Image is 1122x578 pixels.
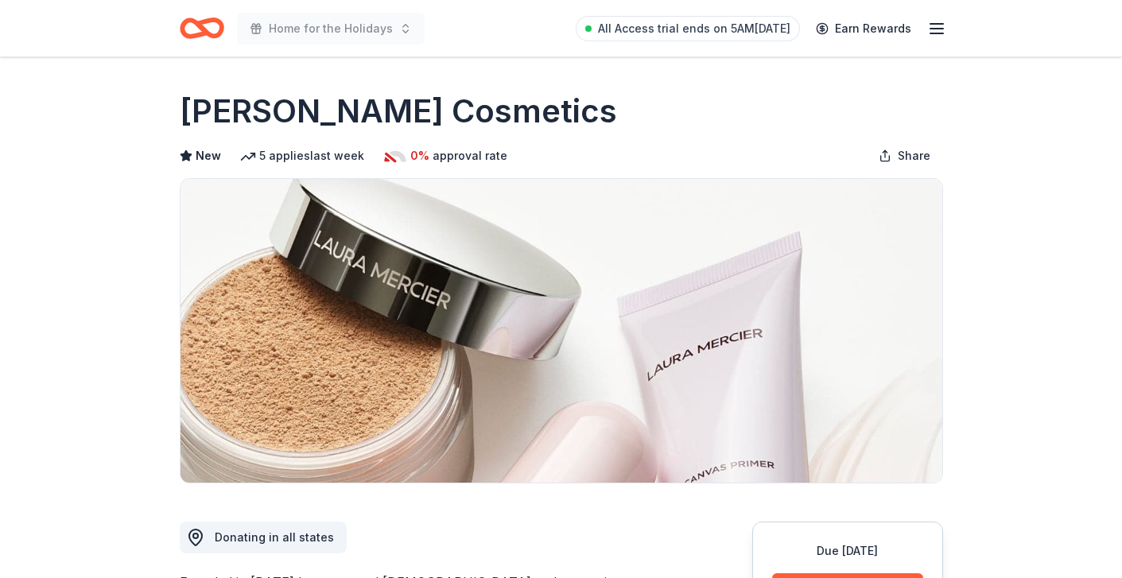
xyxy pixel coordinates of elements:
span: Share [898,146,930,165]
span: New [196,146,221,165]
span: Home for the Holidays [269,19,393,38]
a: Home [180,10,224,47]
span: approval rate [433,146,507,165]
span: All Access trial ends on 5AM[DATE] [598,19,790,38]
a: Earn Rewards [806,14,921,43]
a: All Access trial ends on 5AM[DATE] [576,16,800,41]
button: Home for the Holidays [237,13,425,45]
button: Share [866,140,943,172]
span: Donating in all states [215,530,334,544]
div: Due [DATE] [772,541,923,561]
span: 0% [410,146,429,165]
div: 5 applies last week [240,146,364,165]
h1: [PERSON_NAME] Cosmetics [180,89,617,134]
img: Image for Laura Mercier Cosmetics [181,179,942,483]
